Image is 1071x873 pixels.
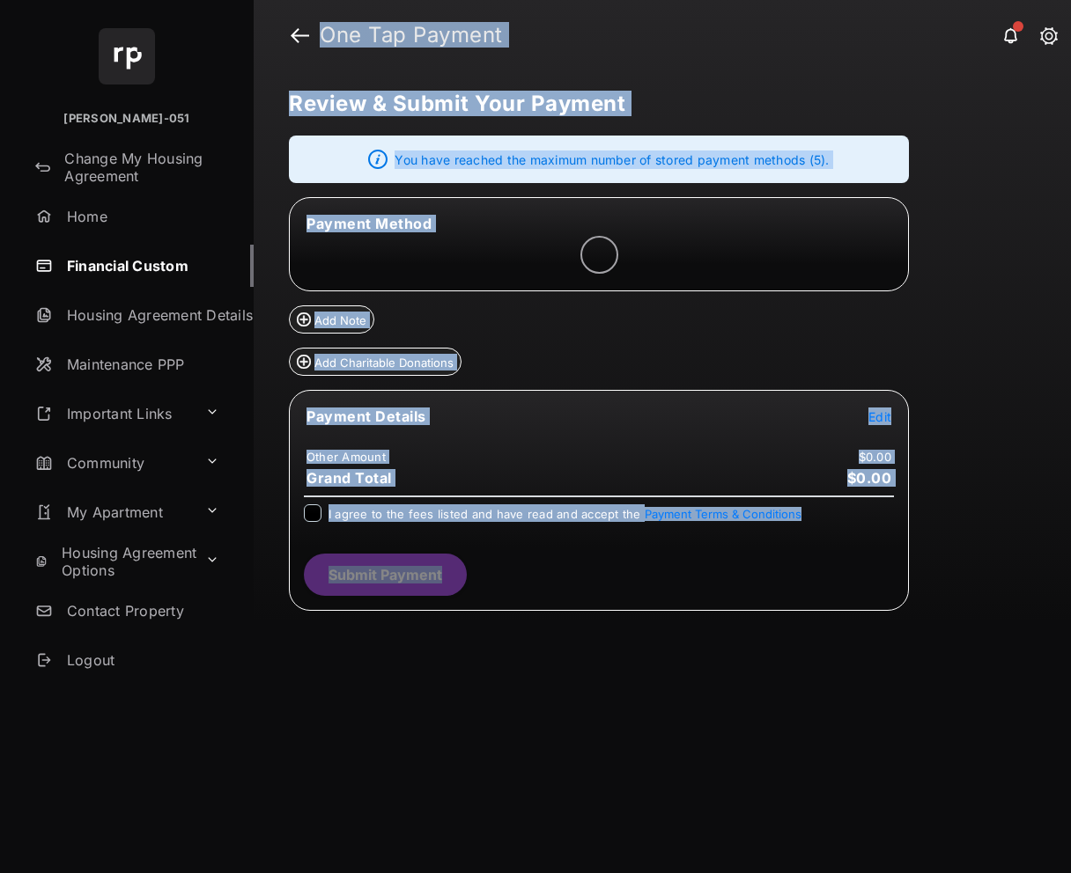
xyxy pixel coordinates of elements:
[28,245,254,287] a: Financial Custom
[306,449,387,465] td: Other Amount
[28,639,254,681] a: Logout
[868,407,891,425] button: Edit
[645,507,801,521] button: I agree to the fees listed and have read and accept the
[307,215,432,232] span: Payment Method
[63,110,189,128] p: [PERSON_NAME]-051
[847,469,892,487] span: $0.00
[868,409,891,424] span: Edit
[289,93,1022,114] h5: Review & Submit Your Payment
[329,507,801,521] span: I agree to the fees listed and have read and accept the
[28,146,254,188] a: Change My Housing Agreement
[28,442,198,484] a: Community
[28,540,198,583] a: Housing Agreement Options
[307,469,392,487] span: Grand Total
[304,554,467,596] button: Submit Payment
[307,407,426,425] span: Payment Details
[28,590,254,632] a: Contact Property
[28,195,254,238] a: Home
[28,491,198,533] a: My Apartment
[28,392,198,435] a: Important Links
[858,449,892,465] td: $0.00
[320,25,503,46] strong: One Tap Payment
[28,343,254,385] a: Maintenance PPP
[289,305,374,334] button: Add Note
[28,294,254,336] a: Housing Agreement Details
[99,28,155,84] img: svg+xml;base64,PHN2ZyB4bWxucz0iaHR0cDovL3d3dy53My5vcmcvMjAwMC9zdmciIHdpZHRoPSI2NCIgaGVpZ2h0PSI2NC...
[289,136,909,183] div: You have reached the maximum number of stored payment methods (5).
[289,348,462,376] button: Add Charitable Donations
